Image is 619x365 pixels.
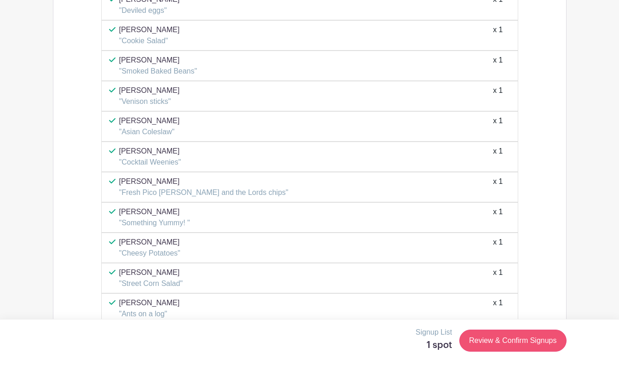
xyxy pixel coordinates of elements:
p: "Venison sticks" [119,96,180,107]
div: x 1 [493,55,503,77]
p: [PERSON_NAME] [119,206,190,217]
p: [PERSON_NAME] [119,267,183,278]
p: [PERSON_NAME] [119,176,289,187]
p: "Fresh Pico [PERSON_NAME] and the Lords chips" [119,187,289,198]
div: x 1 [493,176,503,198]
p: [PERSON_NAME] [119,85,180,96]
p: "Cheesy Potatoes" [119,248,180,259]
p: [PERSON_NAME] [119,115,180,126]
p: [PERSON_NAME] [119,24,180,35]
p: [PERSON_NAME] [119,297,180,308]
p: [PERSON_NAME] [119,237,180,248]
p: "Cocktail Weenies" [119,157,181,168]
p: "Asian Coleslaw" [119,126,180,137]
div: x 1 [493,146,503,168]
div: x 1 [493,297,503,319]
p: "Ants on a log" [119,308,180,319]
div: x 1 [493,85,503,107]
div: x 1 [493,24,503,46]
p: Signup List [416,327,452,338]
h5: 1 spot [416,340,452,351]
p: [PERSON_NAME] [119,146,181,157]
a: Review & Confirm Signups [459,330,566,352]
div: x 1 [493,237,503,259]
div: x 1 [493,267,503,289]
p: "Something Yummy! " [119,217,190,228]
p: "Street Corn Salad" [119,278,183,289]
p: "Smoked Baked Beans" [119,66,197,77]
div: x 1 [493,115,503,137]
div: x 1 [493,206,503,228]
p: [PERSON_NAME] [119,55,197,66]
p: "Deviled eggs" [119,5,180,16]
p: "Cookie Salad" [119,35,180,46]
